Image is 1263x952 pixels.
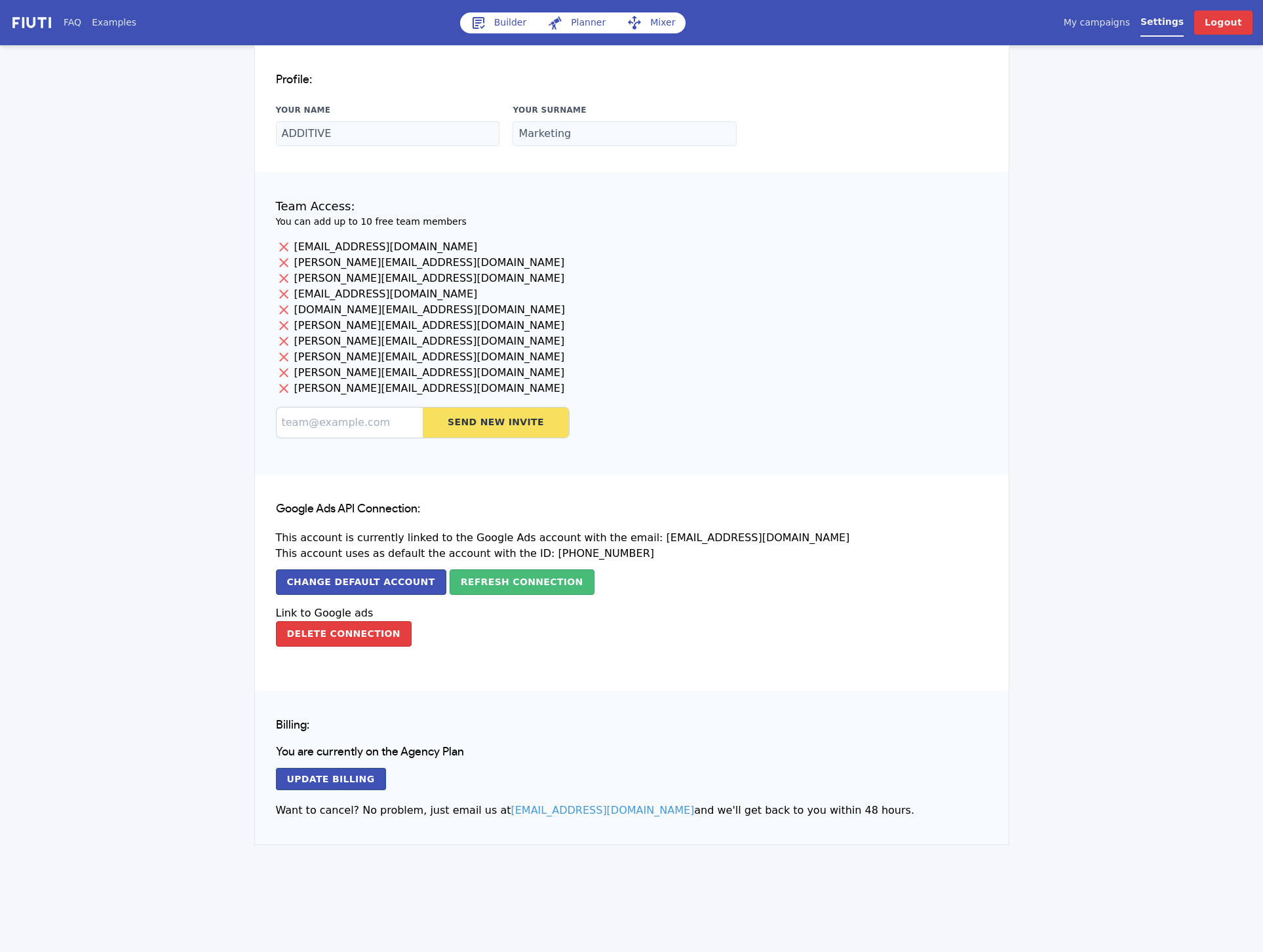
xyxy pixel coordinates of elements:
button: Change default account [276,569,446,595]
a: Planner [537,12,616,33]
p: Want to cancel? No problem, just email us at and we'll get back to you within 48 hours. [276,803,988,818]
h2: You can add up to 10 free team members [276,215,988,229]
a: [EMAIL_ADDRESS][DOMAIN_NAME] [511,804,695,816]
p: Link to Google ads [276,605,988,621]
a: Update Billing [276,768,386,790]
h1: You are currently on the Agency Plan [276,744,988,761]
p: [PERSON_NAME][EMAIL_ADDRESS][DOMAIN_NAME] [276,381,988,396]
a: My campaigns [1064,16,1130,29]
label: Your Surname [513,104,737,116]
p: [PERSON_NAME][EMAIL_ADDRESS][DOMAIN_NAME] [276,255,988,271]
p: [PERSON_NAME][EMAIL_ADDRESS][DOMAIN_NAME] [276,333,988,349]
p: [PERSON_NAME][EMAIL_ADDRESS][DOMAIN_NAME] [276,349,988,365]
p: [DOMAIN_NAME][EMAIL_ADDRESS][DOMAIN_NAME] [276,302,988,318]
input: team@example.com [276,407,423,438]
p: This account uses as default the account with the ID: [PHONE_NUMBER] [276,546,988,562]
a: Mixer [616,12,686,33]
p: [EMAIL_ADDRESS][DOMAIN_NAME] [276,286,988,302]
input: Name [276,121,500,146]
p: [PERSON_NAME][EMAIL_ADDRESS][DOMAIN_NAME] [276,271,988,286]
a: FAQ [64,16,81,29]
h1: Profile: [276,72,988,88]
p: [PERSON_NAME][EMAIL_ADDRESS][DOMAIN_NAME] [276,365,988,381]
img: f731f27.png [10,15,53,30]
a: Settings [1140,15,1184,37]
button: Refresh Connection [450,569,594,595]
p: [EMAIL_ADDRESS][DOMAIN_NAME] [276,239,988,255]
h1: Google Ads API Connection: [276,501,988,518]
button: Delete Connection [276,621,412,647]
p: This account is currently linked to the Google Ads account with the email: [EMAIL_ADDRESS][DOMAIN... [276,530,988,546]
label: Your Name [276,104,500,116]
a: Builder [460,12,537,33]
h1: Billing: [276,717,988,734]
button: Send New Invite [423,407,570,438]
a: Examples [92,16,136,29]
p: [PERSON_NAME][EMAIL_ADDRESS][DOMAIN_NAME] [276,318,988,333]
a: Logout [1194,10,1253,35]
input: Surname [513,121,737,146]
h1: Team Access: [276,199,988,215]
